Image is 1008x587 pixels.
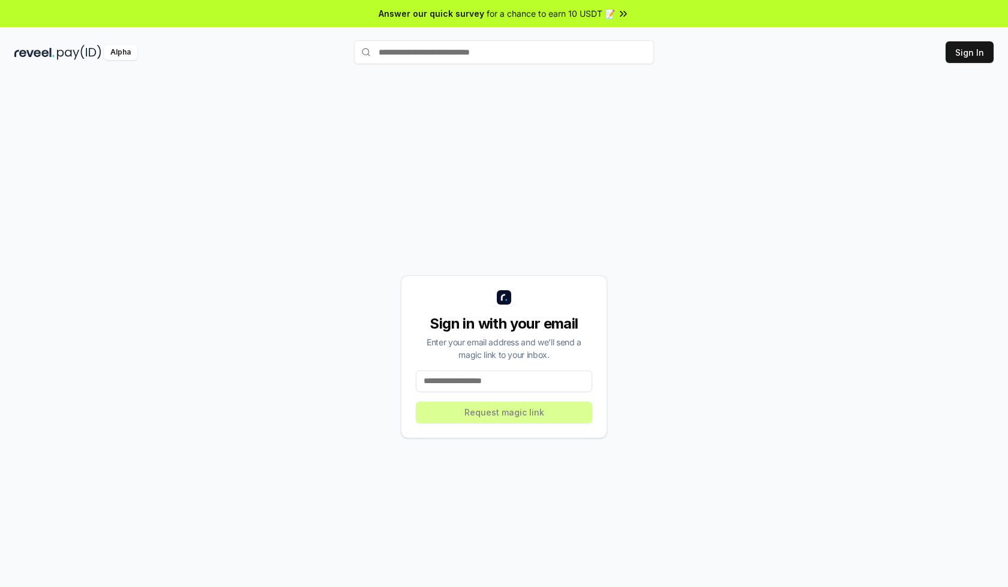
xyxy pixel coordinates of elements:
[57,45,101,60] img: pay_id
[416,314,592,333] div: Sign in with your email
[379,7,484,20] span: Answer our quick survey
[14,45,55,60] img: reveel_dark
[416,336,592,361] div: Enter your email address and we’ll send a magic link to your inbox.
[946,41,994,63] button: Sign In
[487,7,615,20] span: for a chance to earn 10 USDT 📝
[497,290,511,305] img: logo_small
[104,45,137,60] div: Alpha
